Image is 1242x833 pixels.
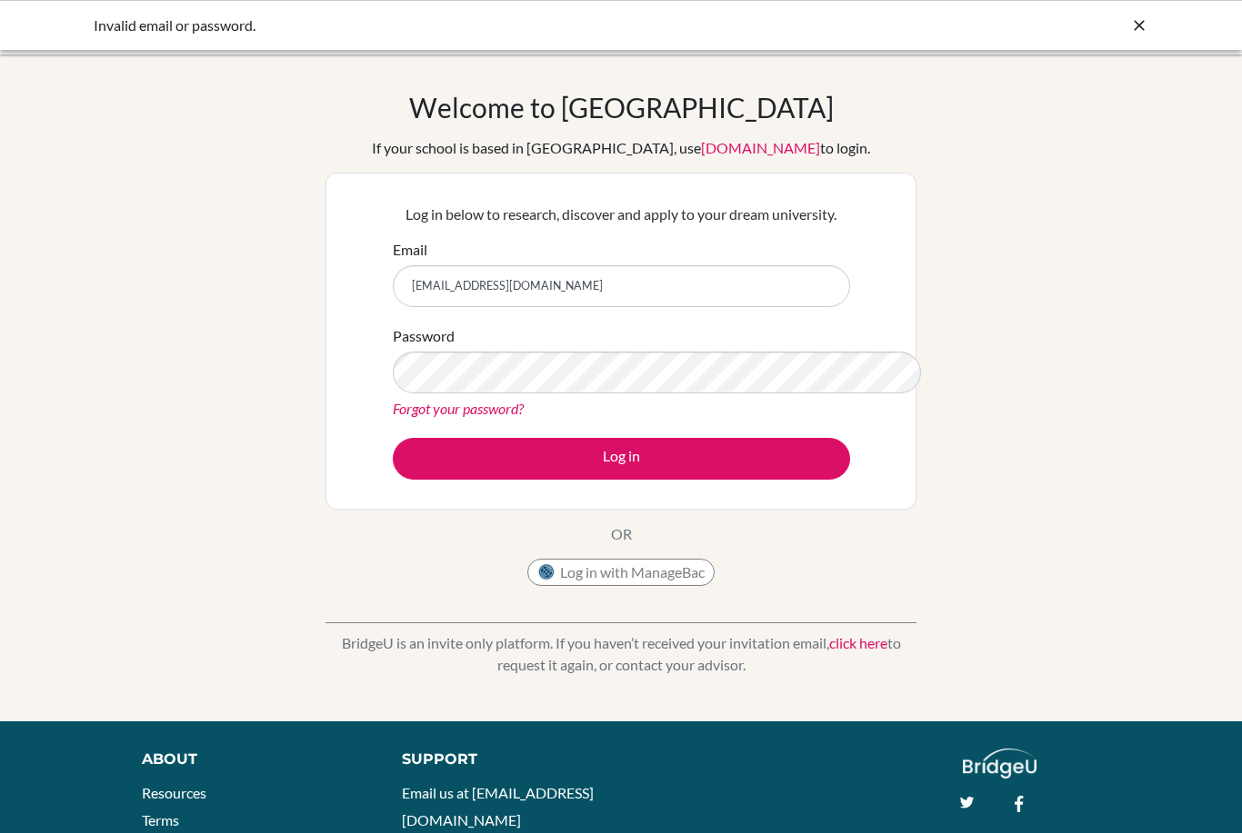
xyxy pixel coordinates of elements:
[963,749,1037,778] img: logo_white@2x-f4f0deed5e89b7ecb1c2cc34c3e3d731f90f0f143d5ea2071677605dd97b5244.png
[829,634,887,651] a: click here
[94,15,876,36] div: Invalid email or password.
[393,438,850,480] button: Log in
[142,749,361,770] div: About
[527,559,715,586] button: Log in with ManageBac
[402,749,603,770] div: Support
[402,784,594,828] a: Email us at [EMAIL_ADDRESS][DOMAIN_NAME]
[372,137,870,159] div: If your school is based in [GEOGRAPHIC_DATA], use to login.
[393,325,455,347] label: Password
[611,523,632,545] p: OR
[393,239,427,261] label: Email
[701,139,820,156] a: [DOMAIN_NAME]
[409,91,834,124] h1: Welcome to [GEOGRAPHIC_DATA]
[393,203,850,225] p: Log in below to research, discover and apply to your dream university.
[326,632,916,676] p: BridgeU is an invite only platform. If you haven’t received your invitation email, to request it ...
[142,784,206,801] a: Resources
[393,400,524,417] a: Forgot your password?
[142,811,179,828] a: Terms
